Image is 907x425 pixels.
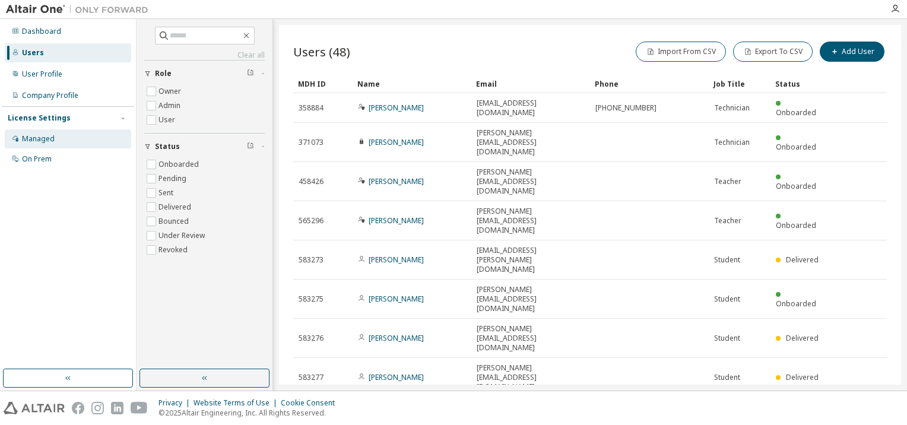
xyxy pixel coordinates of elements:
[247,69,254,78] span: Clear filter
[281,398,342,408] div: Cookie Consent
[72,402,84,414] img: facebook.svg
[477,99,585,118] span: [EMAIL_ADDRESS][DOMAIN_NAME]
[158,113,177,127] label: User
[820,42,884,62] button: Add User
[477,207,585,235] span: [PERSON_NAME][EMAIL_ADDRESS][DOMAIN_NAME]
[477,128,585,157] span: [PERSON_NAME][EMAIL_ADDRESS][DOMAIN_NAME]
[158,186,176,200] label: Sent
[158,84,183,99] label: Owner
[158,243,190,257] label: Revoked
[714,177,741,186] span: Teacher
[714,255,740,265] span: Student
[299,294,324,304] span: 583275
[357,74,467,93] div: Name
[158,408,342,418] p: © 2025 Altair Engineering, Inc. All Rights Reserved.
[144,50,265,60] a: Clear all
[776,142,816,152] span: Onboarded
[775,74,825,93] div: Status
[22,69,62,79] div: User Profile
[158,99,183,113] label: Admin
[477,363,585,392] span: [PERSON_NAME][EMAIL_ADDRESS][DOMAIN_NAME]
[476,74,585,93] div: Email
[144,61,265,87] button: Role
[299,138,324,147] span: 371073
[158,200,194,214] label: Delivered
[786,333,819,343] span: Delivered
[713,74,766,93] div: Job Title
[158,398,194,408] div: Privacy
[299,216,324,226] span: 565296
[477,167,585,196] span: [PERSON_NAME][EMAIL_ADDRESS][DOMAIN_NAME]
[111,402,123,414] img: linkedin.svg
[714,138,750,147] span: Technician
[158,214,191,229] label: Bounced
[776,299,816,309] span: Onboarded
[22,154,52,164] div: On Prem
[158,229,207,243] label: Under Review
[636,42,726,62] button: Import From CSV
[131,402,148,414] img: youtube.svg
[477,246,585,274] span: [EMAIL_ADDRESS][PERSON_NAME][DOMAIN_NAME]
[299,177,324,186] span: 458426
[298,74,348,93] div: MDH ID
[369,215,424,226] a: [PERSON_NAME]
[4,402,65,414] img: altair_logo.svg
[194,398,281,408] div: Website Terms of Use
[155,69,172,78] span: Role
[91,402,104,414] img: instagram.svg
[776,107,816,118] span: Onboarded
[714,373,740,382] span: Student
[369,137,424,147] a: [PERSON_NAME]
[595,103,657,113] span: [PHONE_NUMBER]
[786,255,819,265] span: Delivered
[714,103,750,113] span: Technician
[8,113,71,123] div: License Settings
[22,48,44,58] div: Users
[144,134,265,160] button: Status
[299,103,324,113] span: 358884
[595,74,704,93] div: Phone
[299,334,324,343] span: 583276
[22,134,55,144] div: Managed
[776,220,816,230] span: Onboarded
[158,157,201,172] label: Onboarded
[158,172,189,186] label: Pending
[22,91,78,100] div: Company Profile
[733,42,813,62] button: Export To CSV
[776,181,816,191] span: Onboarded
[714,294,740,304] span: Student
[714,334,740,343] span: Student
[369,372,424,382] a: [PERSON_NAME]
[299,255,324,265] span: 583273
[369,294,424,304] a: [PERSON_NAME]
[6,4,154,15] img: Altair One
[369,103,424,113] a: [PERSON_NAME]
[247,142,254,151] span: Clear filter
[786,372,819,382] span: Delivered
[155,142,180,151] span: Status
[477,324,585,353] span: [PERSON_NAME][EMAIL_ADDRESS][DOMAIN_NAME]
[369,255,424,265] a: [PERSON_NAME]
[369,333,424,343] a: [PERSON_NAME]
[293,43,350,60] span: Users (48)
[477,285,585,313] span: [PERSON_NAME][EMAIL_ADDRESS][DOMAIN_NAME]
[22,27,61,36] div: Dashboard
[369,176,424,186] a: [PERSON_NAME]
[299,373,324,382] span: 583277
[714,216,741,226] span: Teacher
